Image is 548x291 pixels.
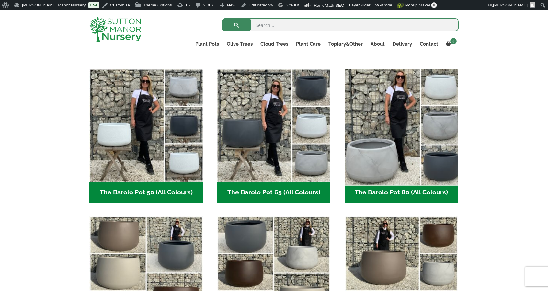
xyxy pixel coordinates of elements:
a: Topiary&Other [325,40,367,49]
span: Site Kit [286,3,299,7]
a: Live [88,2,99,8]
img: The Barolo Pot 80 (All Colours) [342,66,461,185]
img: logo [89,17,141,42]
a: Plant Pots [191,40,223,49]
span: 0 [431,2,437,8]
a: Plant Care [292,40,325,49]
a: Visit product category The Barolo Pot 50 (All Colours) [89,69,203,203]
span: [PERSON_NAME] [493,3,528,7]
a: Olive Trees [223,40,257,49]
a: 4 [442,40,459,49]
span: 4 [450,38,457,44]
a: Visit product category The Barolo Pot 65 (All Colours) [217,69,331,203]
h2: The Barolo Pot 80 (All Colours) [345,182,458,203]
img: The Barolo Pot 65 (All Colours) [217,69,331,183]
a: Cloud Trees [257,40,292,49]
h2: The Barolo Pot 65 (All Colours) [217,182,331,203]
img: The Barolo Pot 50 (All Colours) [89,69,203,183]
a: About [367,40,389,49]
a: Delivery [389,40,416,49]
span: Rank Math SEO [314,3,344,8]
h2: The Barolo Pot 50 (All Colours) [89,182,203,203]
a: Visit product category The Barolo Pot 80 (All Colours) [345,69,458,203]
input: Search... [222,18,459,31]
a: Contact [416,40,442,49]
